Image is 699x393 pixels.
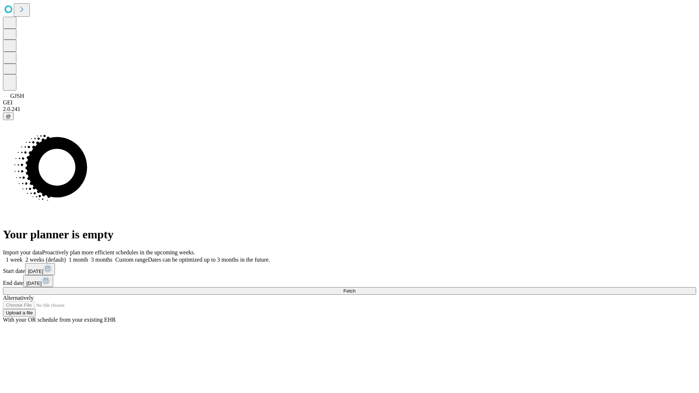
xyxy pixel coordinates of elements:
span: 1 week [6,257,23,263]
div: GEI [3,99,696,106]
span: Alternatively [3,295,33,301]
span: 1 month [69,257,88,263]
span: Import your data [3,249,42,255]
button: [DATE] [25,263,55,275]
button: Fetch [3,287,696,295]
span: Dates can be optimized up to 3 months in the future. [148,257,270,263]
span: Proactively plan more efficient schedules in the upcoming weeks. [42,249,195,255]
span: GJSH [10,93,24,99]
div: End date [3,275,696,287]
h1: Your planner is empty [3,228,696,241]
span: @ [6,114,11,119]
span: 3 months [91,257,112,263]
span: [DATE] [26,281,42,286]
div: 2.0.241 [3,106,696,112]
button: Upload a file [3,309,36,317]
span: With your OR schedule from your existing EHR [3,317,116,323]
span: Custom range [115,257,148,263]
button: @ [3,112,14,120]
button: [DATE] [23,275,53,287]
span: [DATE] [28,269,43,274]
span: 2 weeks (default) [25,257,66,263]
div: Start date [3,263,696,275]
span: Fetch [343,288,355,294]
